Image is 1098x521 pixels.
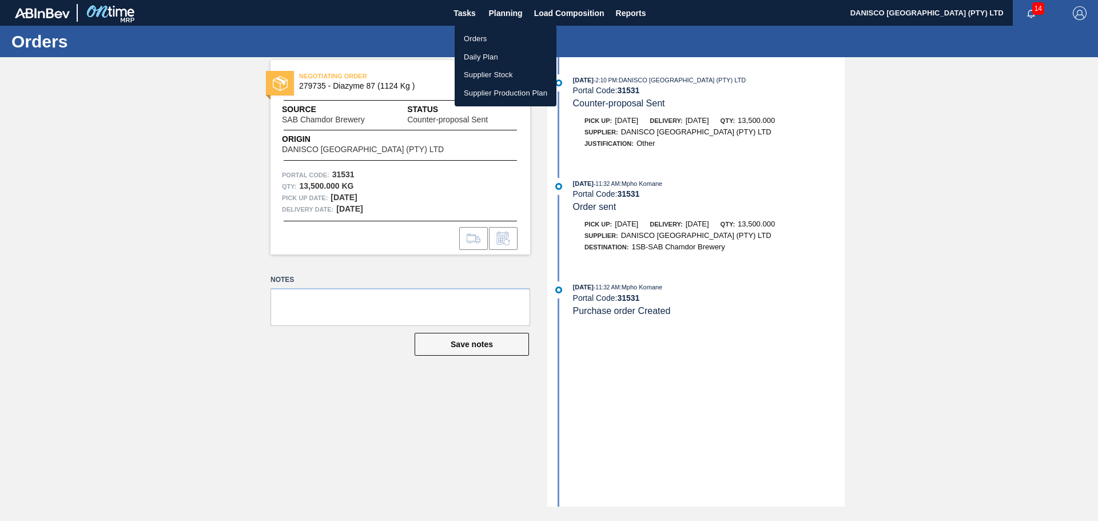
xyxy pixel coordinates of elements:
a: Supplier Stock [455,66,556,84]
a: Supplier Production Plan [455,84,556,102]
a: Daily Plan [455,48,556,66]
a: Orders [455,30,556,48]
